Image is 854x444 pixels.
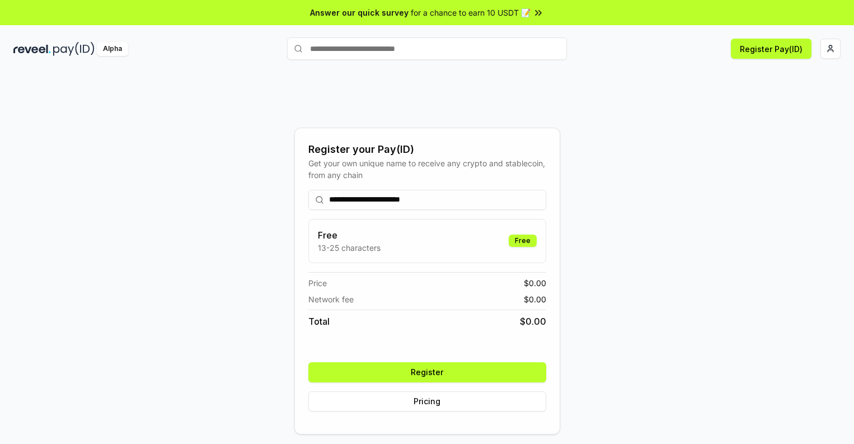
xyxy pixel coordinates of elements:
[53,42,95,56] img: pay_id
[318,228,381,242] h3: Free
[308,391,546,412] button: Pricing
[308,142,546,157] div: Register your Pay(ID)
[509,235,537,247] div: Free
[13,42,51,56] img: reveel_dark
[411,7,531,18] span: for a chance to earn 10 USDT 📝
[97,42,128,56] div: Alpha
[308,315,330,328] span: Total
[524,293,546,305] span: $ 0.00
[308,362,546,382] button: Register
[318,242,381,254] p: 13-25 characters
[731,39,811,59] button: Register Pay(ID)
[524,277,546,289] span: $ 0.00
[520,315,546,328] span: $ 0.00
[310,7,409,18] span: Answer our quick survey
[308,277,327,289] span: Price
[308,157,546,181] div: Get your own unique name to receive any crypto and stablecoin, from any chain
[308,293,354,305] span: Network fee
